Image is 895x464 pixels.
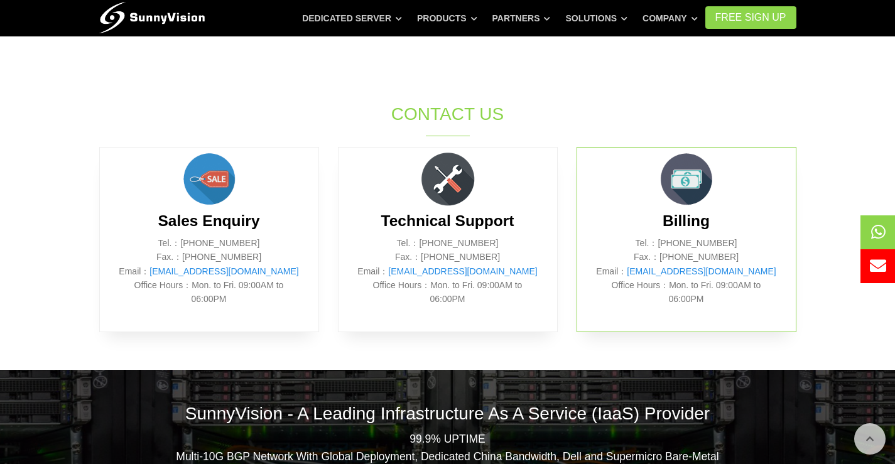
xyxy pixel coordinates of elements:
[705,6,796,29] a: FREE Sign Up
[416,148,479,210] img: flat-repair-tools.png
[627,266,776,276] a: [EMAIL_ADDRESS][DOMAIN_NAME]
[99,401,796,426] h2: SunnyVision - A Leading Infrastructure As A Service (IaaS) Provider
[178,148,241,210] img: sales.png
[565,7,627,30] a: Solutions
[302,7,402,30] a: Dedicated Server
[388,266,537,276] a: [EMAIL_ADDRESS][DOMAIN_NAME]
[417,7,477,30] a: Products
[492,7,551,30] a: Partners
[655,148,718,210] img: money.png
[119,236,300,306] p: Tel.：[PHONE_NUMBER] Fax.：[PHONE_NUMBER] Email： Office Hours：Mon. to Fri. 09:00AM to 06:00PM
[357,236,538,306] p: Tel.：[PHONE_NUMBER] Fax.：[PHONE_NUMBER] Email： Office Hours：Mon. to Fri. 09:00AM to 06:00PM
[158,212,259,229] b: Sales Enquiry
[643,7,698,30] a: Company
[149,266,298,276] a: [EMAIL_ADDRESS][DOMAIN_NAME]
[596,236,777,306] p: Tel.：[PHONE_NUMBER] Fax.：[PHONE_NUMBER] Email： Office Hours：Mon. to Fri. 09:00AM to 06:00PM
[239,102,657,126] h1: Contact Us
[663,212,710,229] b: Billing
[381,212,514,229] b: Technical Support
